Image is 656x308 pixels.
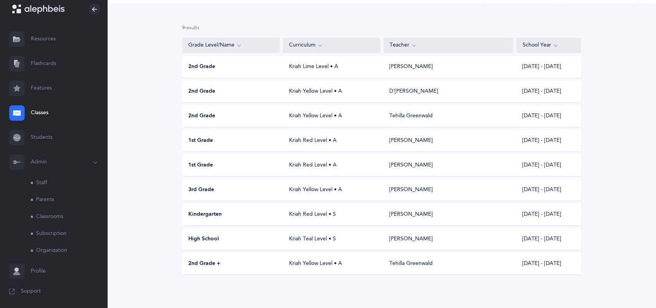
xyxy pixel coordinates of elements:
[189,235,219,243] span: High School
[390,137,433,145] div: [PERSON_NAME]
[516,112,581,120] div: [DATE] - [DATE]
[182,25,582,32] div: 9
[390,112,433,120] div: Tehilla Greenwald
[516,137,581,145] div: [DATE] - [DATE]
[390,186,433,194] div: [PERSON_NAME]
[283,137,380,145] div: Kriah Red Level • A
[516,235,581,243] div: [DATE] - [DATE]
[283,260,380,268] div: Kriah Yellow Level • A
[516,186,581,194] div: [DATE] - [DATE]
[390,235,433,243] div: [PERSON_NAME]
[283,88,380,95] div: Kriah Yellow Level • A
[283,161,380,169] div: Kriah Red Level • A
[516,260,581,268] div: [DATE] - [DATE]
[189,260,221,268] span: 2nd Grade +
[189,161,213,169] span: 1st Grade
[21,288,41,295] span: Support
[289,41,374,50] div: Curriculum
[516,161,581,169] div: [DATE] - [DATE]
[189,137,213,145] span: 1st Grade
[516,63,581,71] div: [DATE] - [DATE]
[390,211,433,218] div: [PERSON_NAME]
[283,186,380,194] div: Kriah Yellow Level • A
[189,112,216,120] span: 2nd Grade
[390,260,433,268] div: Tehilla Greenwald
[516,88,581,95] div: [DATE] - [DATE]
[189,186,214,194] span: 3rd Grade
[390,161,433,169] div: [PERSON_NAME]
[390,63,433,71] div: [PERSON_NAME]
[283,235,380,243] div: Kriah Teal Level • S
[390,88,438,95] div: D'[PERSON_NAME]
[523,41,575,50] div: School Year
[185,25,200,30] span: results
[31,208,108,225] a: Classrooms
[31,242,108,259] a: Organization
[516,211,581,218] div: [DATE] - [DATE]
[31,175,108,191] a: Staff
[31,191,108,208] a: Parents
[189,88,216,95] span: 2nd Grade
[283,112,380,120] div: Kriah Yellow Level • A
[283,63,380,71] div: Kriah Lime Level • A
[31,225,108,242] a: Subscription
[189,63,216,71] span: 2nd Grade
[283,211,380,218] div: Kriah Red Level • S
[189,41,273,50] div: Grade Level/Name
[618,270,647,299] iframe: Drift Widget Chat Controller
[390,41,507,50] div: Teacher
[189,211,222,218] span: Kindergarten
